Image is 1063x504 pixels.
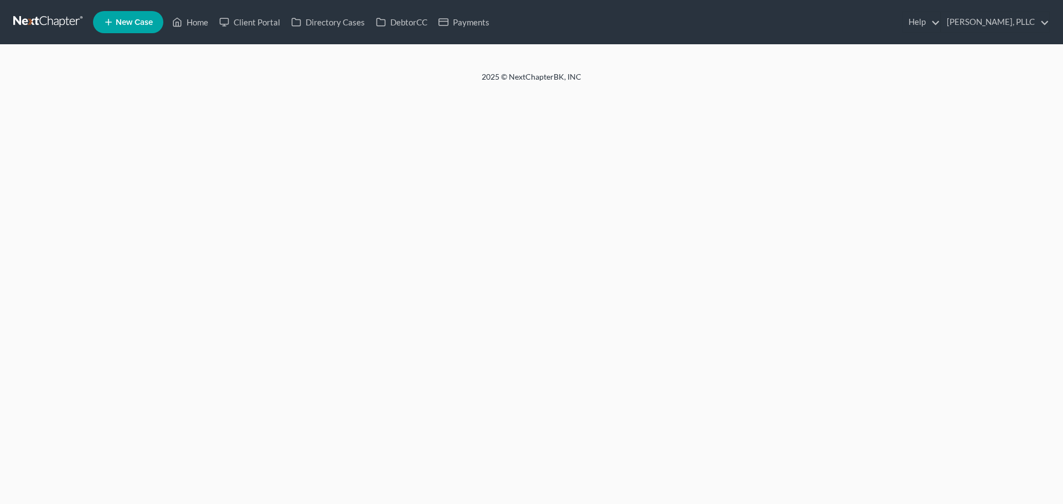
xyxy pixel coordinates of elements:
[93,11,163,33] new-legal-case-button: New Case
[903,12,940,32] a: Help
[167,12,214,32] a: Home
[433,12,495,32] a: Payments
[214,12,286,32] a: Client Portal
[941,12,1049,32] a: [PERSON_NAME], PLLC
[370,12,433,32] a: DebtorCC
[286,12,370,32] a: Directory Cases
[216,71,847,91] div: 2025 © NextChapterBK, INC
